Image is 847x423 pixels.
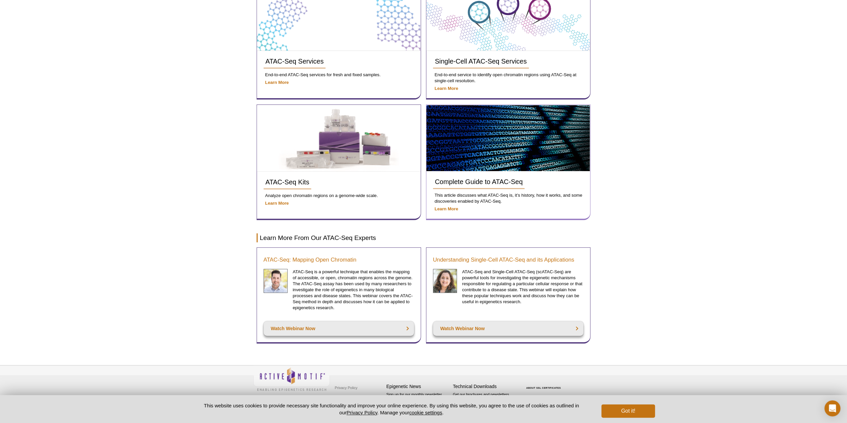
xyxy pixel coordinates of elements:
a: Terms & Conditions [333,393,368,403]
a: Understanding Single-Cell ATAC-Seq and its Applications [433,256,574,264]
p: Get our brochures and newsletters, or request them by mail. [453,392,516,409]
p: ATAC-Seq is a powerful technique that enables the mapping of accessible, or open, chromatin regio... [293,269,414,311]
img: Complete Guide to ATAC-Seq [426,105,590,171]
a: Single-Cell ATAC-Seq Services [433,54,529,69]
span: ATAC-Seq Services [266,58,324,65]
a: ATAC-Seq Kits [264,175,312,189]
a: Privacy Policy [346,410,377,415]
strong: Learn More [265,201,289,206]
p: End-to-end service to identify open chromatin regions using ATAC-Seq at single-cell resolution. [433,72,583,84]
p: Sign up for our monthly newsletter highlighting recent publications in the field of epigenetics. [386,392,450,414]
a: Watch Webinar Now [433,321,583,336]
a: ATAC-Seq Services [264,54,326,69]
img: Understanding Single-Cell ATAC-Seq and its Applications [433,269,457,293]
strong: Learn More [435,206,458,211]
p: This website uses cookies to provide necessary site functionality and improve your online experie... [192,402,591,416]
span: ATAC-Seq Kits [266,178,310,186]
p: ATAC-Seq and Single-Cell ATAC-Seq (scATAC-Seq) are powerful tools for investigating the epigeneti... [462,269,583,305]
img: ATAC-Seq: Mapping Open Chromatin [264,269,288,293]
a: Complete Guide to ATAC-Seq [433,175,525,189]
a: ABOUT SSL CERTIFICATES [526,387,561,389]
h4: Epigenetic News [386,384,450,389]
p: End-to-end ATAC-Seq services for fresh and fixed samples. [264,72,414,78]
a: ATAC-Seq Kit [257,105,421,172]
h4: Technical Downloads [453,384,516,389]
span: Complete Guide to ATAC-Seq [435,178,523,185]
p: Analyze open chromatin regions on a genome-wide scale. [264,193,414,199]
strong: Learn More [435,86,458,91]
div: Open Intercom Messenger [824,400,840,416]
span: Single-Cell ATAC-Seq Services [435,58,527,65]
a: Learn More [265,80,414,86]
button: Got it! [601,404,655,418]
p: This article discusses what ATAC-Seq is, it’s history, how it works, and some discoveries enabled... [433,192,583,204]
a: Privacy Policy [333,383,359,393]
button: cookie settings [409,410,442,415]
table: Click to Verify - This site chose Symantec SSL for secure e-commerce and confidential communicati... [520,377,569,392]
img: ATAC-Seq Kit [257,105,420,171]
a: Learn More [435,86,583,92]
a: Learn More [265,200,414,206]
strong: Learn More [265,80,289,85]
img: Active Motif, [253,365,330,392]
a: Complete Guide to ATAC-Seq [426,105,590,171]
a: Learn More [435,206,583,212]
h2: Learn More From Our ATAC-Seq Experts [257,233,591,242]
a: ATAC-Seq: Mapping Open Chromatin [264,256,356,264]
a: Watch Webinar Now [264,321,414,336]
